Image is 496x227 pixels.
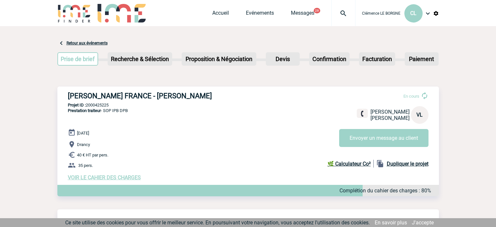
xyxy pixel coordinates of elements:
[212,10,229,19] a: Accueil
[65,219,370,226] span: Ce site utilise des cookies pour vous offrir le meilleur service. En poursuivant votre navigation...
[291,10,314,19] a: Messages
[310,53,349,65] p: Confirmation
[77,153,108,157] span: 40 € HT par pers.
[67,41,108,45] a: Retour aux événements
[339,129,428,147] button: Envoyer un message au client
[405,53,438,65] p: Paiement
[68,174,141,181] a: VOIR LE CAHIER DES CHARGES
[327,161,371,167] b: 🌿 Calculateur Co²
[108,53,172,65] p: Recherche & Sélection
[58,53,98,65] p: Prise de brief
[57,4,91,23] img: IME-Finder
[246,10,274,19] a: Evénements
[68,103,86,107] b: Projet ID :
[314,8,320,13] button: 29
[387,161,428,167] b: Dupliquer le projet
[78,163,93,168] span: 35 pers.
[266,53,299,65] p: Devis
[77,142,90,147] span: Drancy
[68,108,128,113] span: - SOP IPB DPB
[360,53,395,65] p: Facturation
[362,11,400,16] span: Clémence LE BORGNE
[77,131,89,136] span: [DATE]
[403,94,419,99] span: En cours
[359,111,365,117] img: fixe.png
[410,10,416,16] span: CL
[416,112,423,118] span: VL
[412,219,434,226] a: J'accepte
[57,103,439,107] p: 2000425225
[376,160,384,168] img: file_copy-black-24dp.png
[370,109,410,115] span: [PERSON_NAME]
[327,160,374,168] a: 🌿 Calculateur Co²
[370,115,410,121] span: [PERSON_NAME]
[68,108,101,113] span: Prestation traiteur
[182,53,256,65] p: Proposition & Négociation
[68,92,263,100] h3: [PERSON_NAME] FRANCE - [PERSON_NAME]
[375,219,407,226] a: En savoir plus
